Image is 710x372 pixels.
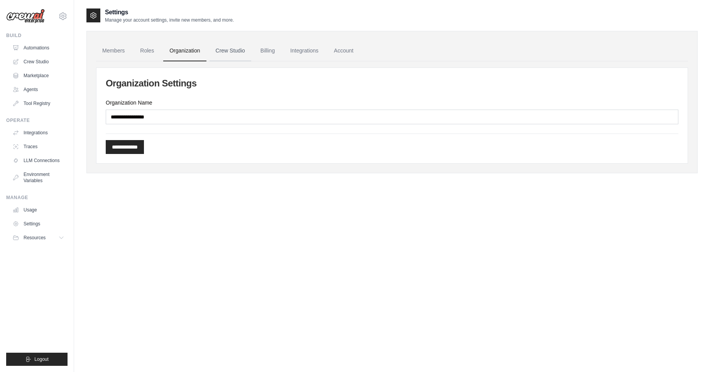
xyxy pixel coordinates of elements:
p: Manage your account settings, invite new members, and more. [105,17,234,23]
a: Organization [163,41,206,61]
a: Settings [9,218,68,230]
label: Organization Name [106,99,678,107]
a: Integrations [284,41,325,61]
button: Resources [9,232,68,244]
div: Build [6,32,68,39]
a: Tool Registry [9,97,68,110]
a: Members [96,41,131,61]
a: Automations [9,42,68,54]
img: Logo [6,9,45,24]
div: Operate [6,117,68,123]
a: Environment Variables [9,168,68,187]
button: Logout [6,353,68,366]
a: Traces [9,140,68,153]
a: Usage [9,204,68,216]
h2: Settings [105,8,234,17]
a: Crew Studio [210,41,251,61]
a: LLM Connections [9,154,68,167]
a: Roles [134,41,160,61]
a: Integrations [9,127,68,139]
a: Marketplace [9,69,68,82]
a: Account [328,41,360,61]
a: Billing [254,41,281,61]
a: Agents [9,83,68,96]
div: Manage [6,194,68,201]
span: Logout [34,356,49,362]
h2: Organization Settings [106,77,678,90]
a: Crew Studio [9,56,68,68]
span: Resources [24,235,46,241]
